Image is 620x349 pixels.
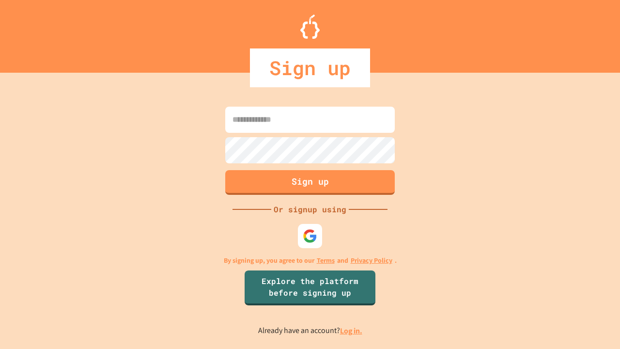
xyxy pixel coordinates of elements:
[258,325,362,337] p: Already have an account?
[351,255,392,266] a: Privacy Policy
[245,270,375,305] a: Explore the platform before signing up
[340,326,362,336] a: Log in.
[317,255,335,266] a: Terms
[250,48,370,87] div: Sign up
[579,310,610,339] iframe: chat widget
[225,170,395,195] button: Sign up
[303,229,317,243] img: google-icon.svg
[300,15,320,39] img: Logo.svg
[224,255,397,266] p: By signing up, you agree to our and .
[271,204,349,215] div: Or signup using
[540,268,610,309] iframe: chat widget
